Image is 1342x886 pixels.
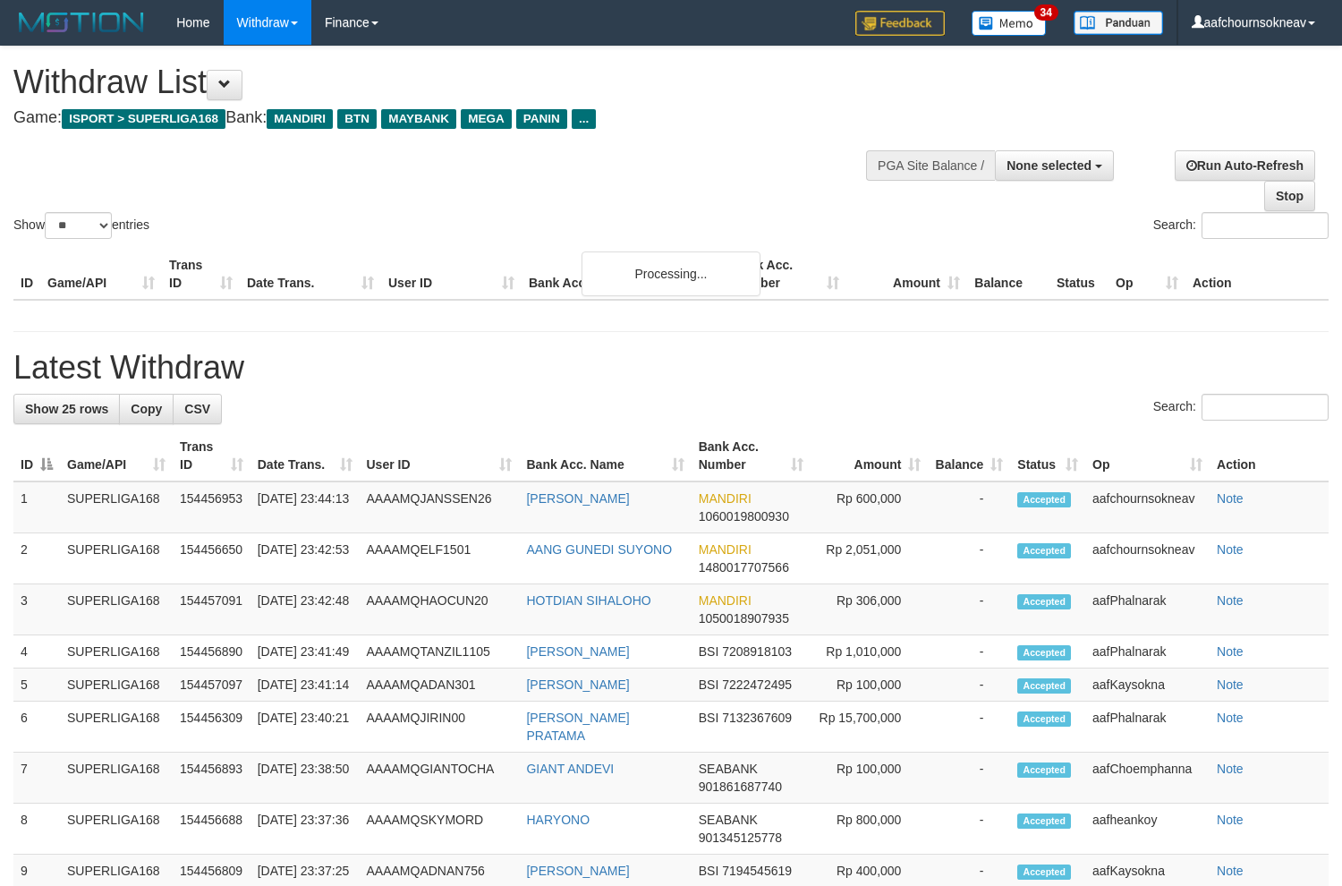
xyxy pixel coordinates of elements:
[811,702,928,753] td: Rp 15,700,000
[582,251,760,296] div: Processing...
[60,804,173,855] td: SUPERLIGA168
[267,109,333,129] span: MANDIRI
[699,864,719,878] span: BSI
[1085,533,1210,584] td: aafchournsokneav
[173,430,251,481] th: Trans ID: activate to sort column ascending
[928,635,1010,669] td: -
[60,481,173,533] td: SUPERLIGA168
[699,813,758,827] span: SEABANK
[251,481,360,533] td: [DATE] 23:44:13
[811,584,928,635] td: Rp 306,000
[519,430,691,481] th: Bank Acc. Name: activate to sort column ascending
[699,644,719,659] span: BSI
[25,402,108,416] span: Show 25 rows
[526,813,590,827] a: HARYONO
[516,109,567,129] span: PANIN
[1017,678,1071,694] span: Accepted
[1017,814,1071,829] span: Accepted
[699,491,752,506] span: MANDIRI
[1085,430,1210,481] th: Op: activate to sort column ascending
[360,702,520,753] td: AAAAMQJIRIN00
[173,584,251,635] td: 154457091
[40,249,162,300] th: Game/API
[726,249,846,300] th: Bank Acc. Number
[928,753,1010,804] td: -
[13,350,1329,386] h1: Latest Withdraw
[995,150,1114,181] button: None selected
[1153,394,1329,421] label: Search:
[60,669,173,702] td: SUPERLIGA168
[572,109,596,129] span: ...
[811,804,928,855] td: Rp 800,000
[1217,491,1244,506] a: Note
[251,584,360,635] td: [DATE] 23:42:48
[1217,711,1244,725] a: Note
[173,669,251,702] td: 154457097
[1017,645,1071,660] span: Accepted
[1085,804,1210,855] td: aafheankoy
[60,533,173,584] td: SUPERLIGA168
[699,831,782,845] span: Copy 901345125778 to clipboard
[1175,150,1315,181] a: Run Auto-Refresh
[526,644,629,659] a: [PERSON_NAME]
[928,533,1010,584] td: -
[173,702,251,753] td: 154456309
[13,109,877,127] h4: Game: Bank:
[699,509,789,524] span: Copy 1060019800930 to clipboard
[461,109,512,129] span: MEGA
[13,9,149,36] img: MOTION_logo.png
[1085,635,1210,669] td: aafPhalnarak
[13,249,40,300] th: ID
[928,430,1010,481] th: Balance: activate to sort column ascending
[811,481,928,533] td: Rp 600,000
[173,533,251,584] td: 154456650
[1217,593,1244,608] a: Note
[1217,813,1244,827] a: Note
[13,584,60,635] td: 3
[811,669,928,702] td: Rp 100,000
[1153,212,1329,239] label: Search:
[1085,481,1210,533] td: aafchournsokneav
[846,249,967,300] th: Amount
[45,212,112,239] select: Showentries
[811,635,928,669] td: Rp 1,010,000
[13,702,60,753] td: 6
[360,533,520,584] td: AAAAMQELF1501
[173,753,251,804] td: 154456893
[360,753,520,804] td: AAAAMQGIANTOCHA
[381,249,522,300] th: User ID
[13,753,60,804] td: 7
[1217,864,1244,878] a: Note
[928,584,1010,635] td: -
[13,212,149,239] label: Show entries
[1049,249,1108,300] th: Status
[1202,212,1329,239] input: Search:
[1017,543,1071,558] span: Accepted
[972,11,1047,36] img: Button%20Memo.svg
[381,109,456,129] span: MAYBANK
[1074,11,1163,35] img: panduan.png
[60,753,173,804] td: SUPERLIGA168
[173,481,251,533] td: 154456953
[60,635,173,669] td: SUPERLIGA168
[60,430,173,481] th: Game/API: activate to sort column ascending
[522,249,726,300] th: Bank Acc. Name
[1017,594,1071,609] span: Accepted
[1217,762,1244,776] a: Note
[928,702,1010,753] td: -
[60,702,173,753] td: SUPERLIGA168
[251,702,360,753] td: [DATE] 23:40:21
[13,64,877,100] h1: Withdraw List
[1085,669,1210,702] td: aafKaysokna
[811,753,928,804] td: Rp 100,000
[526,491,629,506] a: [PERSON_NAME]
[1185,249,1329,300] th: Action
[699,711,719,725] span: BSI
[251,804,360,855] td: [DATE] 23:37:36
[13,669,60,702] td: 5
[1202,394,1329,421] input: Search:
[1085,584,1210,635] td: aafPhalnarak
[722,711,792,725] span: Copy 7132367609 to clipboard
[173,394,222,424] a: CSV
[928,669,1010,702] td: -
